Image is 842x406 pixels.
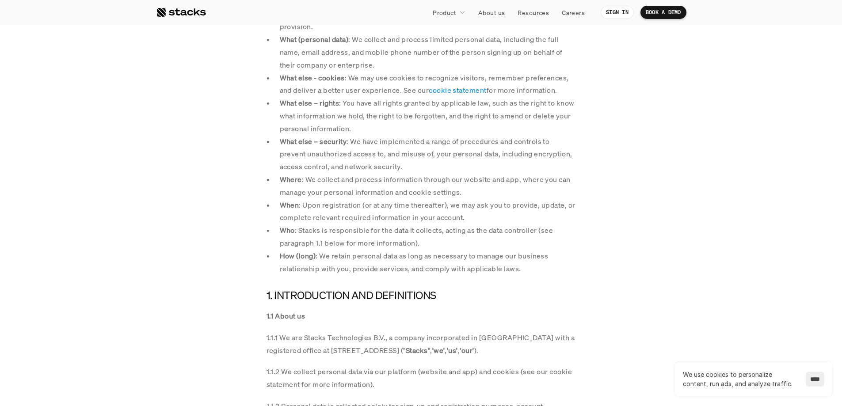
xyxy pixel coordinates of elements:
strong: 1.1 About us [267,311,305,321]
a: SIGN IN [601,6,634,19]
p: : We collect and process limited personal data, including the full name, email address, and mobil... [280,33,576,71]
p: : We have implemented a range of procedures and controls to prevent unauthorized access to, and m... [280,135,576,173]
strong: 'us' [447,345,458,355]
strong: What else - cookies [280,73,345,83]
p: About us [478,8,505,17]
strong: 'our' [460,345,474,355]
strong: Where [280,175,302,184]
p: : We collect and process information through our website and app, where you can manage your perso... [280,173,576,199]
strong: What (personal data) [280,34,349,44]
strong: When [280,200,299,210]
p: 1.1.1 We are Stacks Technologies B.V., a company incorporated in [GEOGRAPHIC_DATA] with a registe... [267,331,576,357]
strong: What else – security [280,137,347,146]
a: About us [473,4,510,20]
a: Careers [556,4,590,20]
strong: Stacks [406,345,428,355]
a: BOOK A DEMO [640,6,686,19]
a: cookie statement [429,85,487,95]
h4: 1. INTRODUCTION AND DEFINITIONS [267,288,576,303]
p: SIGN IN [606,9,629,15]
p: : We may use cookies to recognize visitors, remember preferences, and deliver a better user exper... [280,72,576,97]
strong: What else – rights [280,98,339,108]
a: Resources [512,4,554,20]
p: We use cookies to personalize content, run ads, and analyze traffic. [683,370,797,388]
p: Product [433,8,456,17]
strong: How (long) [280,251,316,261]
strong: Who [280,225,295,235]
p: : Upon registration (or at any time thereafter), we may ask you to provide, update, or complete r... [280,199,576,224]
strong: 'we' [432,345,445,355]
p: BOOK A DEMO [646,9,681,15]
p: : Stacks is responsible for the data it collects, acting as the data controller (see paragraph 1.... [280,224,576,250]
p: 1.1.2 We collect personal data via our platform (website and app) and cookies (see our cookie sta... [267,365,576,391]
p: : You have all rights granted by applicable law, such as the right to know what information we ho... [280,97,576,135]
p: Careers [562,8,585,17]
p: Resources [518,8,549,17]
p: : We retain personal data as long as necessary to manage our business relationship with you, prov... [280,250,576,275]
